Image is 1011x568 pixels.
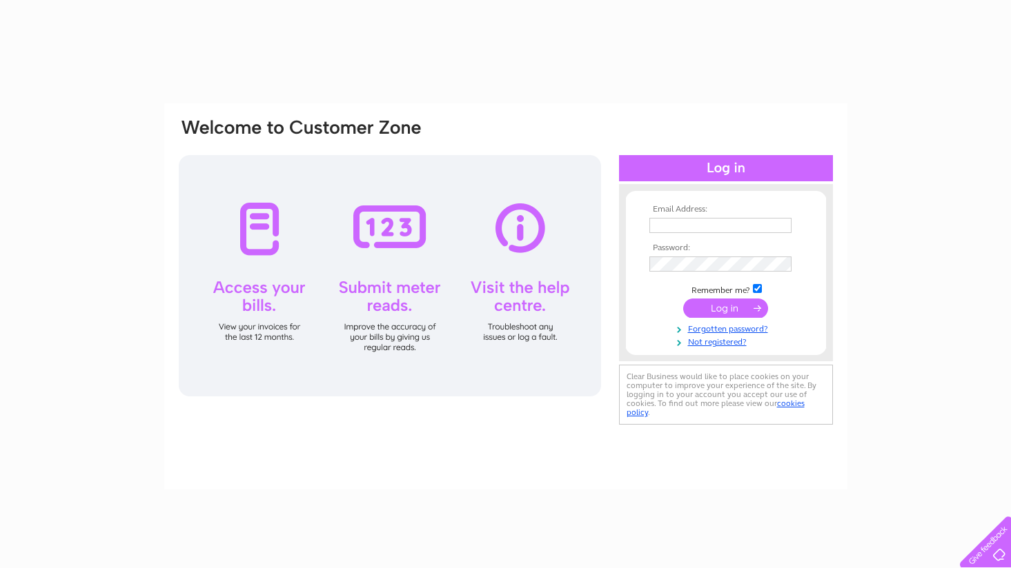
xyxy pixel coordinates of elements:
[646,205,806,214] th: Email Address:
[627,398,805,417] a: cookies policy
[683,298,768,318] input: Submit
[646,243,806,253] th: Password:
[649,321,806,334] a: Forgotten password?
[649,334,806,347] a: Not registered?
[646,282,806,296] td: Remember me?
[619,365,833,425] div: Clear Business would like to place cookies on your computer to improve your experience of the sit...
